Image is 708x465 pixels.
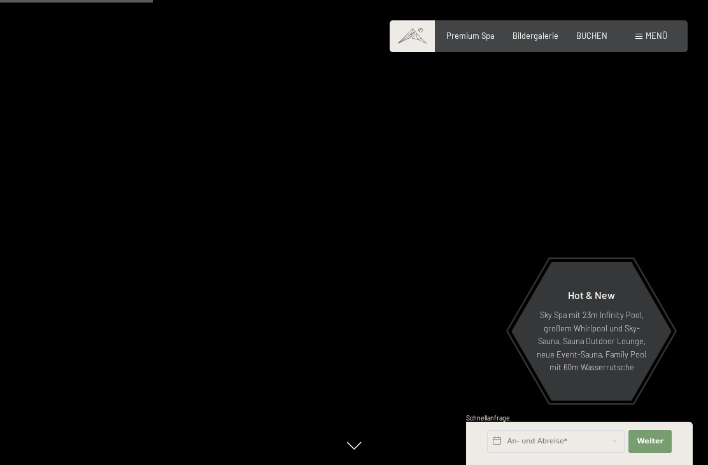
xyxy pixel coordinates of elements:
[628,430,672,453] button: Weiter
[568,289,615,301] span: Hot & New
[637,436,663,447] span: Weiter
[536,309,647,373] p: Sky Spa mit 23m Infinity Pool, großem Whirlpool und Sky-Sauna, Sauna Outdoor Lounge, neue Event-S...
[513,31,558,41] a: Bildergalerie
[446,31,495,41] a: Premium Spa
[646,31,667,41] span: Menü
[576,31,607,41] a: BUCHEN
[466,414,510,422] span: Schnellanfrage
[511,261,672,401] a: Hot & New Sky Spa mit 23m Infinity Pool, großem Whirlpool und Sky-Sauna, Sauna Outdoor Lounge, ne...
